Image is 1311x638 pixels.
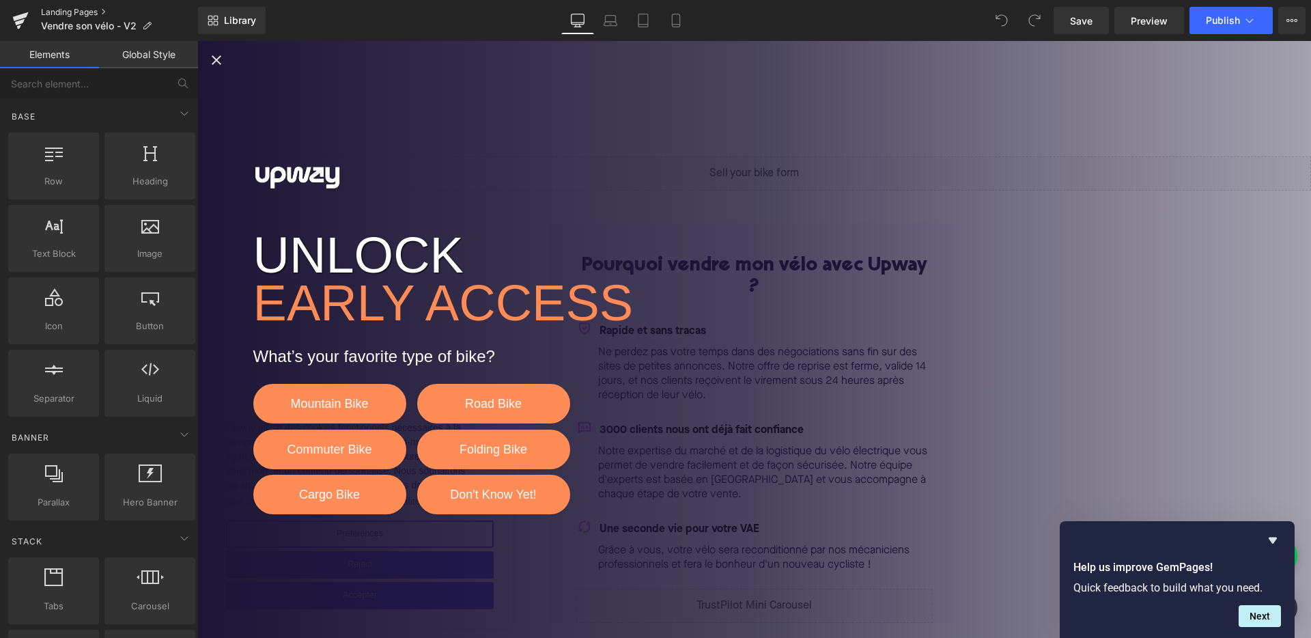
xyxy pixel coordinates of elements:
span: Icon [12,319,95,333]
button: Undo [988,7,1015,34]
p: What’s your favorite type of bike? [56,308,384,323]
a: Desktop [561,7,594,34]
p: UNLOCK [56,207,493,222]
span: Heading [109,174,191,189]
a: Global Style [99,41,198,68]
span: Vendre son vélo - V2 [41,20,137,31]
span: Tabs [12,599,95,613]
button: Cargo Bike [56,434,209,473]
button: Commuter Bike [56,389,209,428]
button: Road Bike [220,343,373,383]
a: Mobile [660,7,692,34]
button: Redo [1021,7,1048,34]
button: Hide survey [1265,532,1281,549]
button: Don't Know Yet! [220,434,373,473]
span: Banner [10,431,51,444]
h2: Help us improve GemPages! [1073,559,1281,576]
span: Preview [1131,14,1168,28]
span: Library [224,14,256,27]
a: Tablet [627,7,660,34]
button: Next question [1239,605,1281,627]
span: Separator [12,391,95,406]
span: Image [109,247,191,261]
span: Base [10,110,37,123]
span: Parallax [12,495,95,510]
span: Carousel [109,599,191,613]
span: Row [12,174,95,189]
img: Logo [56,124,145,150]
button: Publish [1189,7,1273,34]
span: Liquid [109,391,191,406]
span: Stack [10,535,44,548]
span: Button [109,319,191,333]
a: Landing Pages [41,7,198,18]
button: Folding Bike [220,389,373,428]
p: Quick feedback to build what you need. [1073,581,1281,594]
span: Hero Banner [109,495,191,510]
span: Text Block [12,247,95,261]
button: Mountain Bike [56,343,209,383]
button: More [1278,7,1306,34]
div: Help us improve GemPages! [1073,532,1281,627]
span: Publish [1206,15,1240,26]
span: Save [1070,14,1092,28]
a: Preview [1114,7,1184,34]
div: Close popup [11,11,1114,27]
a: Laptop [594,7,627,34]
button: Gorgias live chat [7,5,48,46]
a: New Library [198,7,266,34]
p: EARLY ACCESS [56,255,602,270]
